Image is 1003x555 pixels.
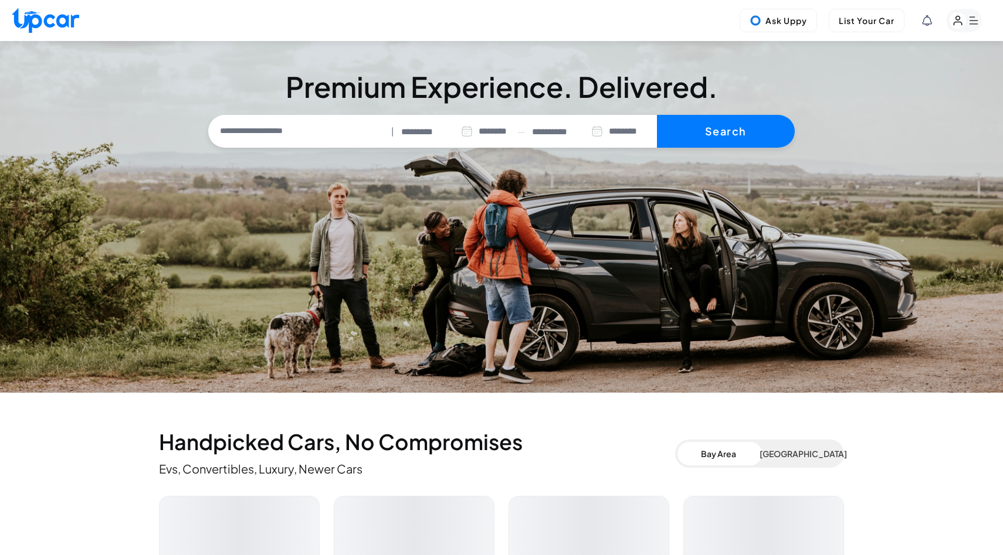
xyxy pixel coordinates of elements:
div: View Notifications [922,15,932,26]
img: Upcar Logo [12,8,79,33]
button: Bay Area [677,442,760,465]
span: | [391,125,394,138]
p: Evs, Convertibles, Luxury, Newer Cars [159,461,675,477]
img: Uppy [750,15,761,26]
button: Search [657,115,795,148]
h2: Handpicked Cars, No Compromises [159,430,675,454]
h3: Premium Experience. Delivered. [208,73,795,101]
button: [GEOGRAPHIC_DATA] [760,442,842,465]
button: Ask Uppy [740,9,817,32]
button: List Your Car [829,9,904,32]
span: — [517,125,525,138]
